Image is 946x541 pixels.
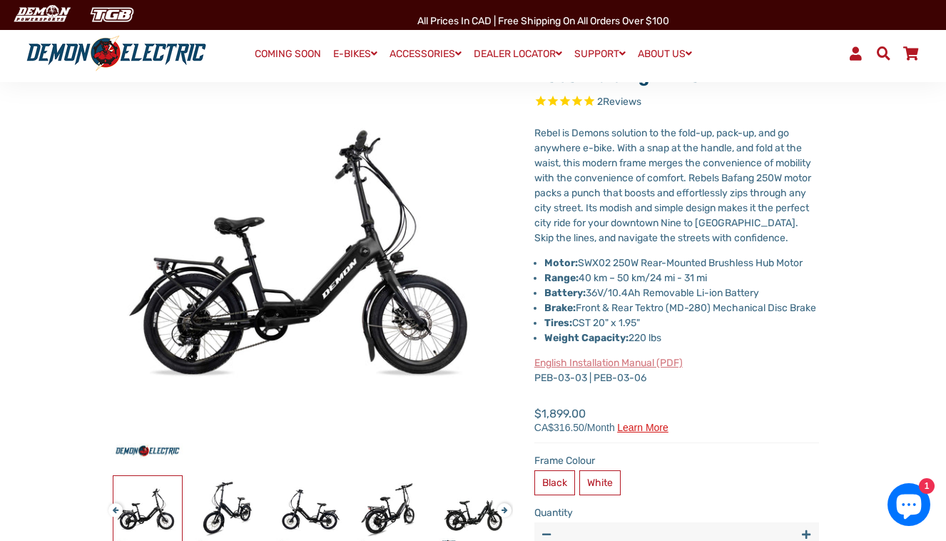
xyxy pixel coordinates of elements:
inbox-online-store-chat: Shopify online store chat [883,483,935,530]
li: SWX02 250W Rear-Mounted Brushless Hub Motor [544,256,819,270]
label: Black [534,470,575,495]
label: Frame Colour [534,453,819,468]
li: CST 20" x 1.95" [544,315,819,330]
strong: Motor: [544,257,578,269]
a: English Installation Manual (PDF) [534,357,683,369]
span: Reviews [603,96,641,108]
li: Front & Rear Tektro (MD-280) Mechanical Disc Brake [544,300,819,315]
a: DEALER LOCATOR [469,44,567,64]
span: Rated 5.0 out of 5 stars 2 reviews [534,94,819,111]
strong: Range: [544,272,579,284]
a: ABOUT US [633,44,697,64]
button: Previous [108,496,117,512]
strong: Brake: [544,302,576,314]
span: Rebel is Demons solution to the fold-up, pack-up, and go anywhere e-bike. With a snap at the hand... [534,127,811,244]
span: $1,899.00 [534,405,668,433]
img: Demon Electric logo [21,35,211,72]
a: E-BIKES [328,44,382,64]
strong: Tires: [544,317,572,329]
span: All Prices in CAD | Free shipping on all orders over $100 [417,15,669,27]
span: 2 reviews [597,96,641,108]
li: 36V/10.4Ah Removable Li-ion Battery [544,285,819,300]
img: TGB Canada [83,3,141,26]
li: 40 km – 50 km/24 mi - 31 mi [544,270,819,285]
strong: Battery: [544,287,586,299]
a: ACCESSORIES [385,44,467,64]
button: Next [497,496,506,512]
strong: Weight Capacity: [544,332,629,344]
label: White [579,470,621,495]
a: SUPPORT [569,44,631,64]
p: PEB-03-03 | PEB-03-06 [534,355,819,385]
a: COMING SOON [250,44,326,64]
li: 220 lbs [544,330,819,345]
img: Demon Electric [7,3,76,26]
label: Quantity [534,505,819,520]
